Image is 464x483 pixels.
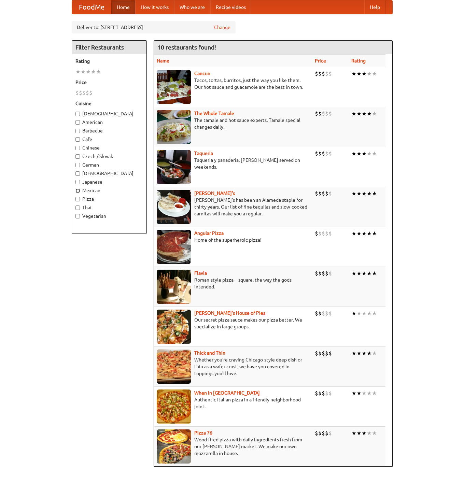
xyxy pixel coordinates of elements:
li: $ [328,70,332,77]
li: $ [315,310,318,317]
li: $ [322,389,325,397]
img: wheninrome.jpg [157,389,191,424]
li: $ [328,350,332,357]
img: wholetamale.jpg [157,110,191,144]
li: $ [315,230,318,237]
li: ★ [362,270,367,277]
li: $ [322,110,325,117]
li: ★ [351,270,356,277]
li: ★ [362,110,367,117]
li: ★ [351,350,356,357]
li: $ [328,150,332,157]
li: $ [322,310,325,317]
input: Pizza [75,197,80,201]
a: Price [315,58,326,63]
li: $ [328,270,332,277]
li: ★ [372,150,377,157]
b: Taqueria [194,151,213,156]
li: $ [79,89,82,97]
li: ★ [351,429,356,437]
a: Recipe videos [210,0,251,14]
a: Cancun [194,71,210,76]
li: ★ [356,110,362,117]
li: ★ [367,350,372,357]
a: [PERSON_NAME]'s [194,190,235,196]
input: [DEMOGRAPHIC_DATA] [75,112,80,116]
p: Our secret pizza sauce makes our pizza better. We specialize in large groups. [157,316,310,330]
li: $ [325,190,328,197]
li: ★ [356,350,362,357]
li: ★ [372,230,377,237]
li: $ [328,310,332,317]
li: ★ [367,230,372,237]
input: Barbecue [75,129,80,133]
li: $ [325,150,328,157]
li: $ [318,350,322,357]
li: $ [315,429,318,437]
li: ★ [367,150,372,157]
p: Whether you're craving Chicago-style deep dish or thin as a wafer crust, we have you covered in t... [157,356,310,377]
li: ★ [372,350,377,357]
li: $ [322,230,325,237]
li: $ [318,310,322,317]
li: ★ [362,190,367,197]
img: thick.jpg [157,350,191,384]
li: $ [328,429,332,437]
li: ★ [351,389,356,397]
a: Name [157,58,169,63]
li: ★ [362,350,367,357]
li: $ [328,389,332,397]
li: $ [325,389,328,397]
b: The Whole Tamale [194,111,234,116]
input: Czech / Slovak [75,154,80,159]
li: ★ [362,70,367,77]
input: Vegetarian [75,214,80,218]
li: ★ [362,150,367,157]
label: German [75,161,143,168]
a: Who we are [174,0,210,14]
li: $ [318,389,322,397]
h5: Price [75,79,143,86]
a: Help [364,0,385,14]
li: ★ [356,389,362,397]
p: [PERSON_NAME]'s has been an Alameda staple for thirty years. Our list of fine tequilas and slow-c... [157,197,310,217]
img: cancun.jpg [157,70,191,104]
a: Pizza 76 [194,430,212,436]
p: Home of the superheroic pizza! [157,237,310,243]
li: ★ [81,68,86,75]
li: ★ [372,70,377,77]
a: Home [111,0,135,14]
img: taqueria.jpg [157,150,191,184]
li: $ [318,150,322,157]
li: $ [75,89,79,97]
li: ★ [372,110,377,117]
p: Tacos, tortas, burritos, just the way you like them. Our hot sauce and guacamole are the best in ... [157,77,310,90]
li: $ [322,70,325,77]
label: Chinese [75,144,143,151]
li: ★ [367,389,372,397]
li: ★ [351,150,356,157]
label: Cafe [75,136,143,143]
li: ★ [351,110,356,117]
li: $ [322,190,325,197]
li: $ [322,270,325,277]
li: ★ [362,389,367,397]
label: [DEMOGRAPHIC_DATA] [75,170,143,177]
img: angular.jpg [157,230,191,264]
a: FoodMe [72,0,111,14]
h5: Cuisine [75,100,143,107]
img: pedros.jpg [157,190,191,224]
p: Roman-style pizza -- square, the way the gods intended. [157,276,310,290]
li: ★ [356,429,362,437]
li: $ [325,270,328,277]
li: ★ [75,68,81,75]
a: Rating [351,58,366,63]
li: $ [322,150,325,157]
li: ★ [367,310,372,317]
label: Czech / Slovak [75,153,143,160]
li: ★ [356,190,362,197]
li: ★ [351,310,356,317]
li: $ [328,190,332,197]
